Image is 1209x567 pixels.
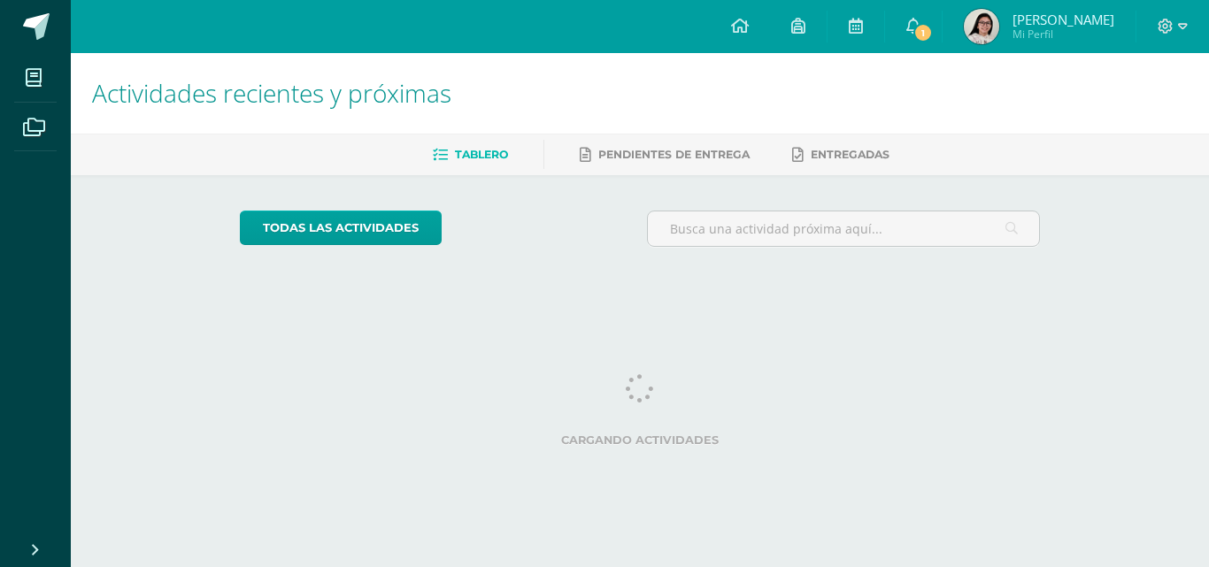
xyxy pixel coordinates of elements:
[598,148,750,161] span: Pendientes de entrega
[913,23,933,42] span: 1
[811,148,889,161] span: Entregadas
[240,211,442,245] a: todas las Actividades
[792,141,889,169] a: Entregadas
[964,9,999,44] img: a9d28a2e32b851d076e117f3137066e3.png
[433,141,508,169] a: Tablero
[1013,11,1114,28] span: [PERSON_NAME]
[92,76,451,110] span: Actividades recientes y próximas
[648,211,1040,246] input: Busca una actividad próxima aquí...
[580,141,750,169] a: Pendientes de entrega
[1013,27,1114,42] span: Mi Perfil
[455,148,508,161] span: Tablero
[240,433,1041,447] label: Cargando actividades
